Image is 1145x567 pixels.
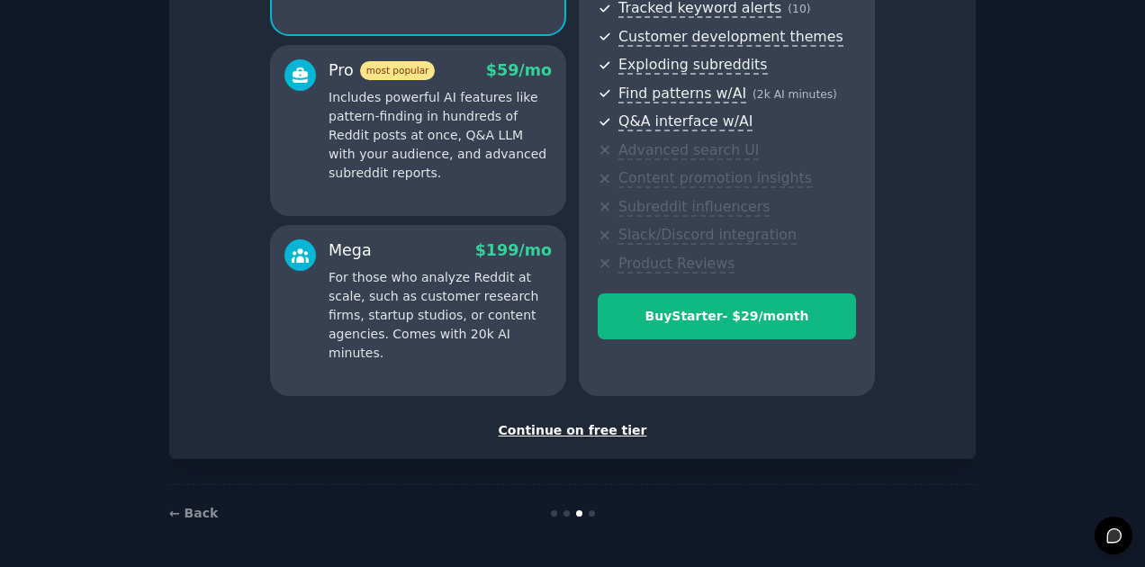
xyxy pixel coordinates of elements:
span: ( 2k AI minutes ) [753,88,837,101]
span: Exploding subreddits [618,56,767,75]
span: $ 199 /mo [475,241,552,259]
span: Customer development themes [618,28,843,47]
div: Pro [329,59,435,82]
button: BuyStarter- $29/month [598,293,856,339]
span: most popular [360,61,436,80]
p: Includes powerful AI features like pattern-finding in hundreds of Reddit posts at once, Q&A LLM w... [329,88,552,183]
span: Q&A interface w/AI [618,112,753,131]
div: Mega [329,239,372,262]
span: Advanced search UI [618,141,759,160]
a: ← Back [169,506,218,520]
span: Subreddit influencers [618,198,770,217]
div: Buy Starter - $ 29 /month [599,307,855,326]
span: Content promotion insights [618,169,812,188]
span: ( 10 ) [788,3,810,15]
span: Product Reviews [618,255,735,274]
span: $ 59 /mo [486,61,552,79]
span: Find patterns w/AI [618,85,746,103]
div: Continue on free tier [188,421,957,440]
span: Slack/Discord integration [618,226,797,245]
p: For those who analyze Reddit at scale, such as customer research firms, startup studios, or conte... [329,268,552,363]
